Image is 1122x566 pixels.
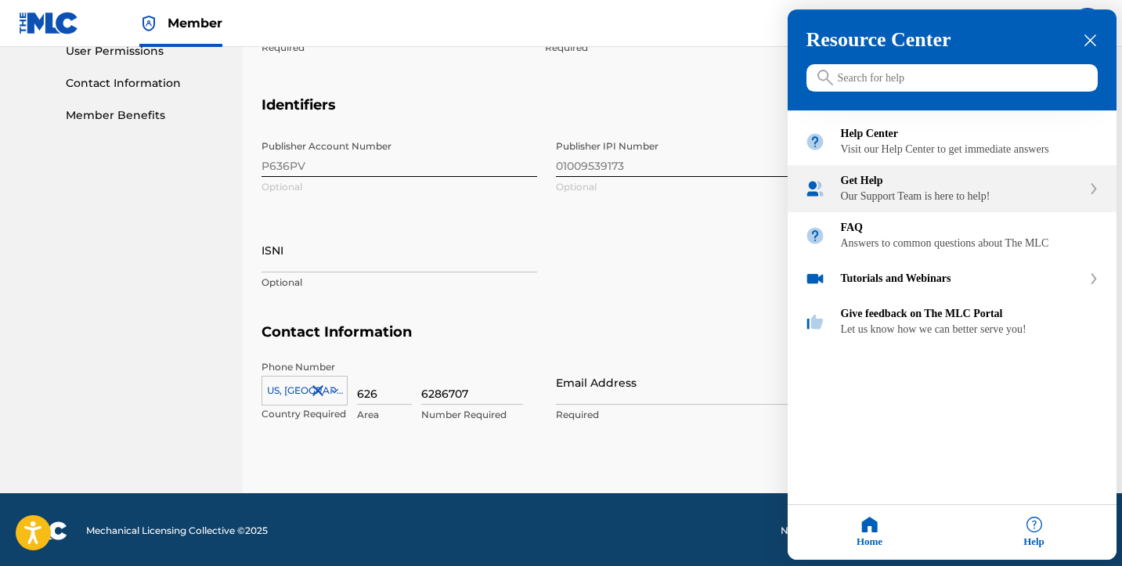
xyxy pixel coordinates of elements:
[805,226,825,247] img: module icon
[788,166,1117,213] div: Get Help
[952,506,1117,561] div: Help
[841,238,1099,251] div: Answers to common questions about The MLC
[841,191,1082,204] div: Our Support Team is here to help!
[817,70,833,86] svg: icon
[788,119,1117,166] div: Help Center
[788,299,1117,346] div: Give feedback on The MLC Portal
[788,213,1117,260] div: FAQ
[841,128,1099,141] div: Help Center
[841,324,1099,337] div: Let us know how we can better serve you!
[788,260,1117,299] div: Tutorials and Webinars
[1083,34,1098,49] div: close resource center
[1089,184,1099,195] svg: expand
[788,111,1117,346] div: Resource center home modules
[805,179,825,200] img: module icon
[841,175,1082,188] div: Get Help
[841,273,1082,286] div: Tutorials and Webinars
[841,308,1099,321] div: Give feedback on The MLC Portal
[805,132,825,153] img: module icon
[806,29,1098,52] h3: Resource Center
[805,312,825,333] img: module icon
[1089,274,1099,285] svg: expand
[788,506,952,561] div: Home
[806,65,1098,92] input: Search for help
[841,222,1099,235] div: FAQ
[841,144,1099,157] div: Visit our Help Center to get immediate answers
[788,111,1117,346] div: entering resource center home
[805,269,825,290] img: module icon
